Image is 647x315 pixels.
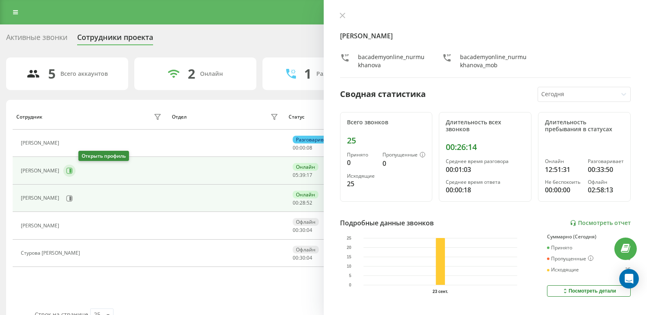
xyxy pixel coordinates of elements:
[446,185,525,195] div: 00:00:18
[349,283,351,287] text: 0
[588,185,624,195] div: 02:58:13
[460,53,528,69] div: bacademyonline_nurmukhanova_mob
[300,227,305,233] span: 30
[588,159,624,164] div: Разговаривает
[446,119,525,133] div: Длительность всех звонков
[347,152,376,158] div: Принято
[545,165,581,174] div: 12:51:31
[347,264,351,269] text: 10
[307,227,312,233] span: 04
[340,88,426,100] div: Сводная статистика
[304,66,311,82] div: 1
[293,246,319,253] div: Офлайн
[347,119,426,126] div: Всего звонков
[446,159,525,164] div: Среднее время разговора
[293,227,298,233] span: 00
[293,145,312,151] div: : :
[289,114,305,120] div: Статус
[547,285,631,297] button: Посмотреть детали
[293,172,312,178] div: : :
[347,236,351,240] text: 25
[300,199,305,206] span: 28
[6,33,67,46] div: Активные звонки
[293,136,335,143] div: Разговаривает
[545,159,581,164] div: Онлайн
[16,114,42,120] div: Сотрудник
[21,168,61,174] div: [PERSON_NAME]
[316,70,361,77] div: Разговаривают
[78,151,129,161] div: Открыть профиль
[588,179,624,185] div: Офлайн
[200,70,223,77] div: Онлайн
[293,227,312,233] div: : :
[21,223,61,229] div: [PERSON_NAME]
[432,289,448,294] text: 23 сент.
[60,70,108,77] div: Всего аккаунтов
[347,136,426,145] div: 25
[545,119,624,133] div: Длительность пребывания в статусах
[307,144,312,151] span: 08
[347,179,376,189] div: 25
[293,255,312,261] div: : :
[347,173,376,179] div: Исходящие
[307,199,312,206] span: 52
[619,269,639,289] div: Open Intercom Messenger
[48,66,56,82] div: 5
[446,142,525,152] div: 00:26:14
[172,114,187,120] div: Отдел
[588,165,624,174] div: 00:33:50
[347,245,351,250] text: 20
[545,185,581,195] div: 00:00:00
[293,218,319,226] div: Офлайн
[446,179,525,185] div: Среднее время ответа
[300,254,305,261] span: 30
[570,220,631,227] a: Посмотреть отчет
[293,191,318,198] div: Онлайн
[347,255,351,259] text: 15
[188,66,195,82] div: 2
[293,163,318,171] div: Онлайн
[547,245,572,251] div: Принято
[307,172,312,178] span: 17
[358,53,426,69] div: bacademyonline_nurmukhanova
[300,144,305,151] span: 00
[349,273,351,278] text: 5
[293,199,298,206] span: 00
[21,195,61,201] div: [PERSON_NAME]
[340,218,434,228] div: Подробные данные звонков
[77,33,153,46] div: Сотрудники проекта
[293,200,312,206] div: : :
[21,140,61,146] div: [PERSON_NAME]
[21,250,82,256] div: Cтурова [PERSON_NAME]
[382,159,425,168] div: 0
[625,267,631,273] div: 25
[293,144,298,151] span: 00
[382,152,425,159] div: Пропущенные
[307,254,312,261] span: 04
[300,172,305,178] span: 39
[340,31,631,41] h4: [PERSON_NAME]
[347,158,376,167] div: 0
[293,172,298,178] span: 05
[562,288,616,294] div: Посмотреть детали
[293,254,298,261] span: 00
[545,179,581,185] div: Не беспокоить
[547,267,579,273] div: Исходящие
[446,165,525,174] div: 00:01:03
[547,234,631,240] div: Суммарно (Сегодня)
[547,256,594,262] div: Пропущенные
